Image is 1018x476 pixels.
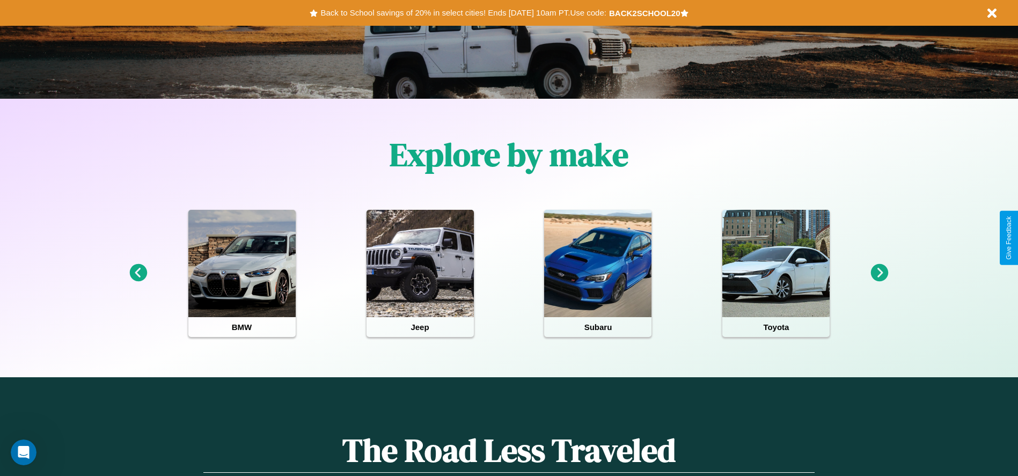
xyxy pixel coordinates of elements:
[390,133,628,177] h1: Explore by make
[203,428,814,473] h1: The Road Less Traveled
[367,317,474,337] h4: Jeep
[1005,216,1013,260] div: Give Feedback
[609,9,680,18] b: BACK2SCHOOL20
[188,317,296,337] h4: BMW
[544,317,651,337] h4: Subaru
[318,5,609,20] button: Back to School savings of 20% in select cities! Ends [DATE] 10am PT.Use code:
[11,440,36,465] iframe: Intercom live chat
[722,317,830,337] h4: Toyota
